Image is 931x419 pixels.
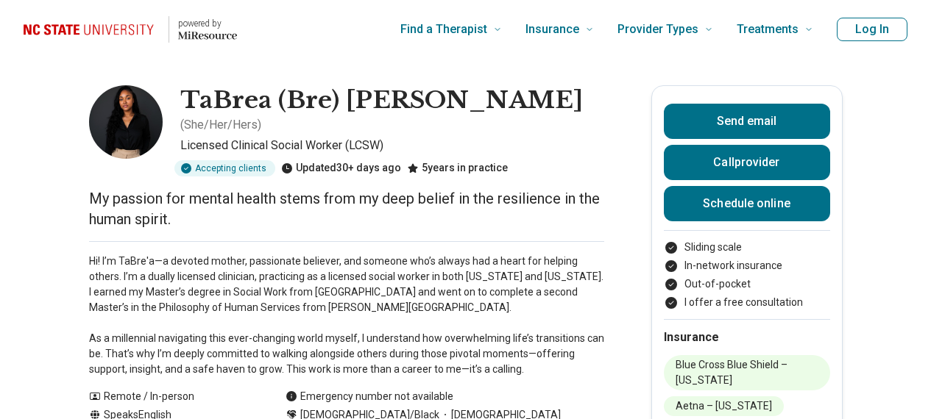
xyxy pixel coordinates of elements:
[617,19,698,40] span: Provider Types
[89,188,604,229] p: My passion for mental health stems from my deep belief in the resilience in the human spirit.
[664,186,830,221] a: Schedule online
[281,160,401,176] div: Updated 30+ days ago
[664,240,830,255] li: Sliding scale
[664,355,830,390] li: Blue Cross Blue Shield – [US_STATE]
[664,104,830,139] button: Send email
[407,160,508,176] div: 5 years in practice
[837,18,907,41] button: Log In
[664,276,830,292] li: Out-of-pocket
[664,145,830,180] button: Callprovider
[525,19,579,40] span: Insurance
[664,396,784,416] li: Aetna – [US_STATE]
[286,389,453,404] div: Emergency number not available
[737,19,799,40] span: Treatments
[664,295,830,310] li: I offer a free consultation
[400,19,487,40] span: Find a Therapist
[180,137,604,154] p: Licensed Clinical Social Worker (LCSW)
[24,6,237,53] a: Home page
[89,389,256,404] div: Remote / In-person
[180,85,583,116] h1: TaBrea (Bre) [PERSON_NAME]
[180,116,261,134] p: ( She/Her/Hers )
[174,160,275,176] div: Accepting clients
[664,258,830,273] li: In-network insurance
[664,329,830,346] h2: Insurance
[664,240,830,310] ul: Payment options
[178,18,237,29] p: powered by
[89,254,604,377] p: Hi! I’m TaBre'a—a devoted mother, passionate believer, and someone who’s always had a heart for h...
[89,85,163,159] img: TaBrea Sledge, Licensed Clinical Social Worker (LCSW)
